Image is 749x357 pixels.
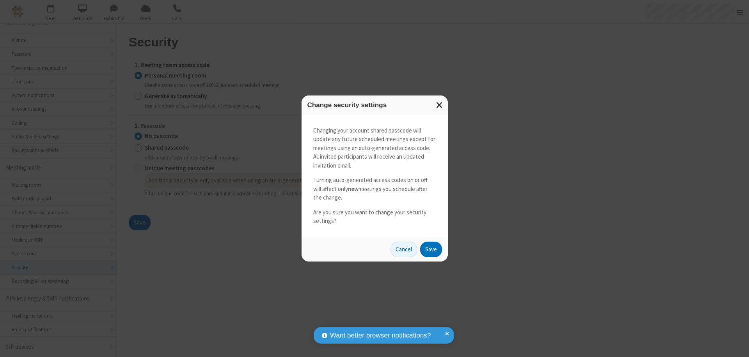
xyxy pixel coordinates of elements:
button: Save [420,242,442,257]
span: Want better browser notifications? [330,330,431,341]
strong: new [348,185,359,193]
p: Are you sure you want to change your security settings? [313,208,436,226]
p: Turning auto-generated access codes on or off will affect only meetings you schedule after the ch... [313,176,436,202]
p: Changing your account shared passcode will update any future scheduled meetings except for meetin... [313,126,436,170]
h3: Change security settings [307,101,442,109]
button: Cancel [390,242,417,257]
button: Close modal [431,95,448,115]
